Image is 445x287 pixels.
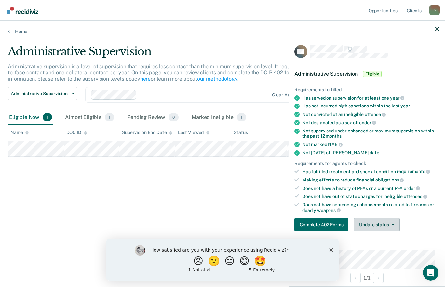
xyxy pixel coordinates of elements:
[365,112,386,117] span: offense
[66,130,87,135] div: DOC ID
[302,202,439,213] div: Does not have sentencing enhancements related to firearms or deadly
[317,208,341,213] span: weapons
[237,113,246,121] span: 1
[8,63,342,82] p: Administrative supervision is a level of supervision that requires less contact than the minimum ...
[43,113,52,121] span: 1
[289,64,445,84] div: Administrative SupervisionEligible
[11,91,69,96] span: Administrative Supervision
[294,242,439,247] dt: Supervision
[302,103,439,109] div: Has not incurred high sanctions within the last
[289,269,445,286] div: 1 / 1
[106,239,339,281] iframe: Survey by Kim from Recidiviz
[353,120,376,125] span: offender
[302,95,439,101] div: Has served on supervision for at least one
[294,218,351,231] a: Navigate to form link
[105,113,114,121] span: 1
[302,185,439,191] div: Does not have a history of PFAs or a current PFA order
[302,177,439,183] div: Making efforts to reduce financial
[370,150,379,155] span: date
[404,194,427,199] span: offenses
[328,142,342,147] span: NAE
[126,110,180,125] div: Pending Review
[375,177,404,182] span: obligations
[8,45,342,63] div: Administrative Supervision
[197,76,237,82] a: our methodology
[294,218,348,231] button: Complete 402 Forms
[10,130,29,135] div: Name
[140,76,151,82] a: here
[429,5,440,15] button: Profile dropdown button
[400,103,410,108] span: year
[169,113,179,121] span: 0
[302,128,439,139] div: Not supervised under enhanced or maximum supervision within the past 12
[302,169,439,175] div: Has fulfilled treatment and special condition
[302,150,439,156] div: Not [DATE] of [PERSON_NAME]
[234,130,248,135] div: Status
[354,218,399,231] button: Update status
[294,71,358,77] span: Administrative Supervision
[302,120,439,126] div: Not designated as a sex
[8,110,53,125] div: Eligible Now
[429,5,440,15] div: b
[8,29,437,34] a: Home
[350,273,361,283] button: Previous Opportunity
[423,265,438,281] iframe: Intercom live chat
[178,130,209,135] div: Last Viewed
[302,142,439,147] div: Not marked
[64,110,115,125] div: Almost Eligible
[363,71,382,77] span: Eligible
[7,7,38,14] img: Recidiviz
[122,130,172,135] div: Supervision End Date
[397,169,430,174] span: requirements
[390,95,404,101] span: year
[272,92,300,98] div: Clear agents
[373,273,384,283] button: Next Opportunity
[302,193,439,199] div: Does not have out of state charges for ineligible
[190,110,248,125] div: Marked Ineligible
[294,161,439,166] div: Requirements for agents to check
[302,111,439,117] div: Not convicted of an ineligible
[326,133,341,139] span: months
[294,87,439,93] div: Requirements fulfilled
